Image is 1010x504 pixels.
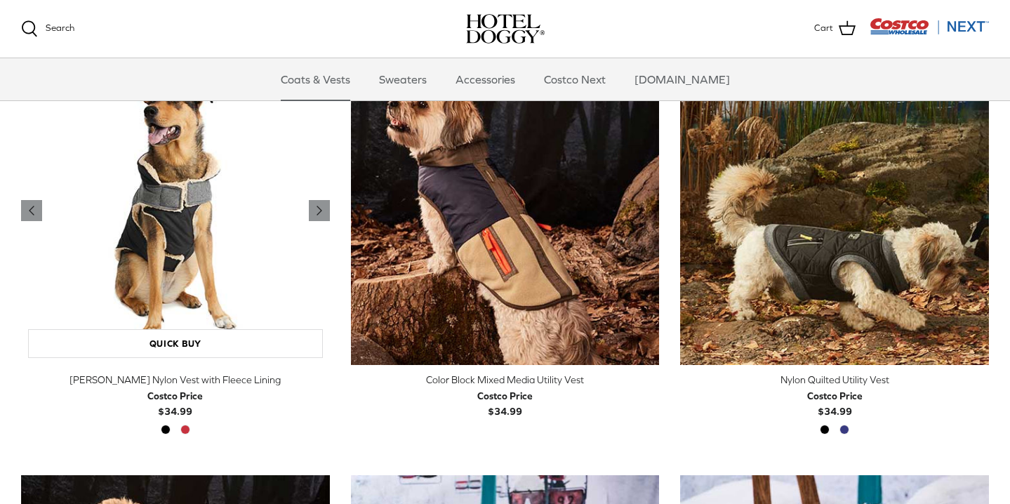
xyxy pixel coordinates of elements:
[807,388,863,404] div: Costco Price
[870,27,989,37] a: Visit Costco Next
[814,21,833,36] span: Cart
[680,372,989,387] div: Nylon Quilted Utility Vest
[28,329,323,358] a: Quick buy
[870,18,989,35] img: Costco Next
[680,57,989,366] a: Nylon Quilted Utility Vest
[46,22,74,33] span: Search
[807,388,863,417] b: $34.99
[351,57,660,366] a: Color Block Mixed Media Utility Vest
[466,14,545,44] img: hoteldoggycom
[477,388,533,417] b: $34.99
[147,388,203,417] b: $34.99
[351,372,660,387] div: Color Block Mixed Media Utility Vest
[268,58,363,100] a: Coats & Vests
[351,57,660,366] img: tan dog wearing a blue & brown vest
[622,58,743,100] a: [DOMAIN_NAME]
[21,372,330,419] a: [PERSON_NAME] Nylon Vest with Fleece Lining Costco Price$34.99
[466,14,545,44] a: hoteldoggy.com hoteldoggycom
[21,57,330,366] a: Melton Nylon Vest with Fleece Lining
[147,388,203,404] div: Costco Price
[531,58,618,100] a: Costco Next
[21,200,42,221] a: Previous
[443,58,528,100] a: Accessories
[814,20,856,38] a: Cart
[309,200,330,221] a: Previous
[680,372,989,419] a: Nylon Quilted Utility Vest Costco Price$34.99
[21,372,330,387] div: [PERSON_NAME] Nylon Vest with Fleece Lining
[21,20,74,37] a: Search
[366,58,439,100] a: Sweaters
[477,388,533,404] div: Costco Price
[351,372,660,419] a: Color Block Mixed Media Utility Vest Costco Price$34.99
